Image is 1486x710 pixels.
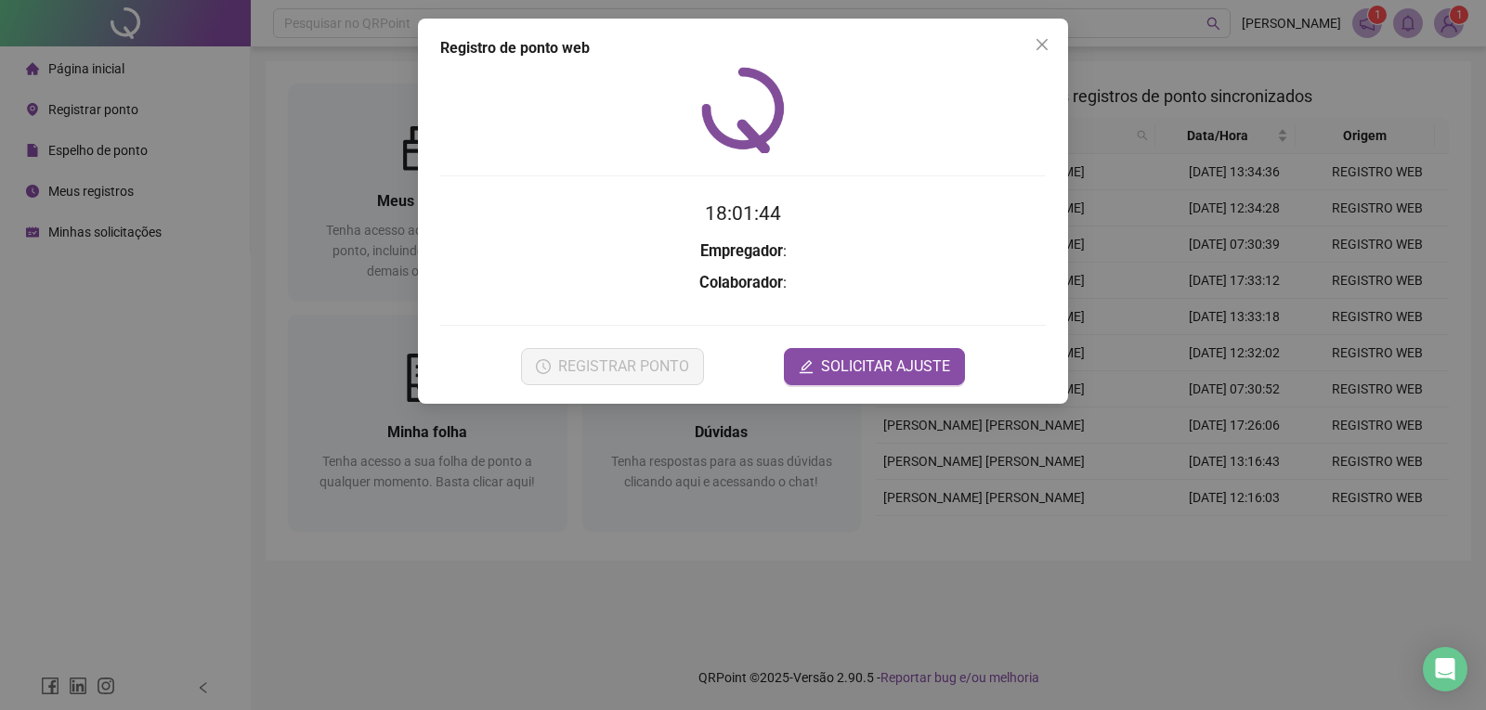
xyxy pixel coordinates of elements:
[699,274,783,291] strong: Colaborador
[799,359,814,374] span: edit
[1027,30,1057,59] button: Close
[700,242,783,260] strong: Empregador
[705,202,781,225] time: 18:01:44
[784,348,965,385] button: editSOLICITAR AJUSTE
[440,271,1046,295] h3: :
[440,239,1046,264] h3: :
[821,355,950,378] span: SOLICITAR AJUSTE
[701,67,785,153] img: QRPoint
[1035,37,1049,52] span: close
[440,37,1046,59] div: Registro de ponto web
[521,348,704,385] button: REGISTRAR PONTO
[1423,647,1467,691] div: Open Intercom Messenger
